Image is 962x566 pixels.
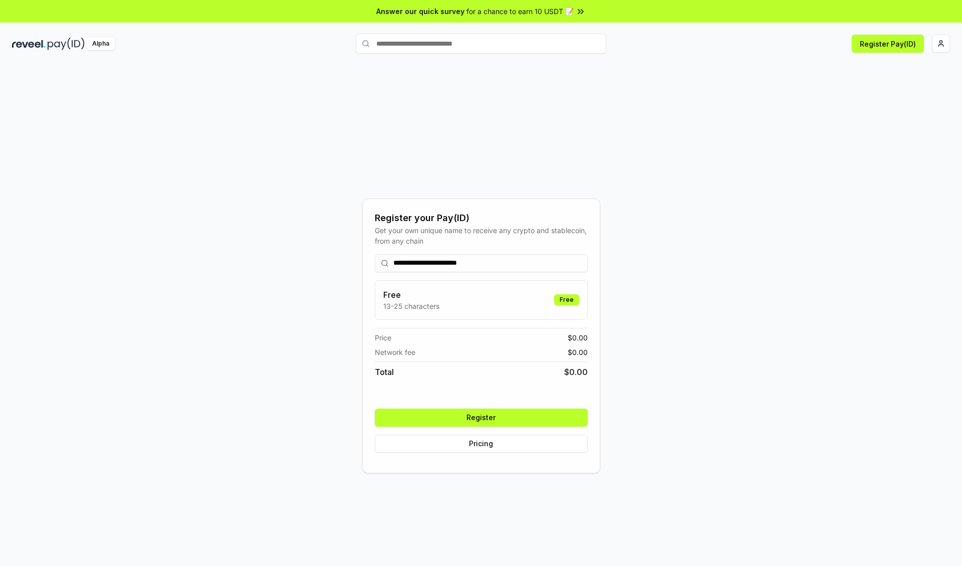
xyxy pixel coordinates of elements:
[376,6,464,17] span: Answer our quick survey
[48,38,85,50] img: pay_id
[375,211,588,225] div: Register your Pay(ID)
[375,366,394,378] span: Total
[87,38,115,50] div: Alpha
[375,347,415,357] span: Network fee
[554,294,579,305] div: Free
[564,366,588,378] span: $ 0.00
[375,409,588,427] button: Register
[383,301,439,311] p: 13-25 characters
[375,435,588,453] button: Pricing
[375,225,588,246] div: Get your own unique name to receive any crypto and stablecoin, from any chain
[852,35,924,53] button: Register Pay(ID)
[466,6,574,17] span: for a chance to earn 10 USDT 📝
[568,332,588,343] span: $ 0.00
[375,332,391,343] span: Price
[568,347,588,357] span: $ 0.00
[383,289,439,301] h3: Free
[12,38,46,50] img: reveel_dark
